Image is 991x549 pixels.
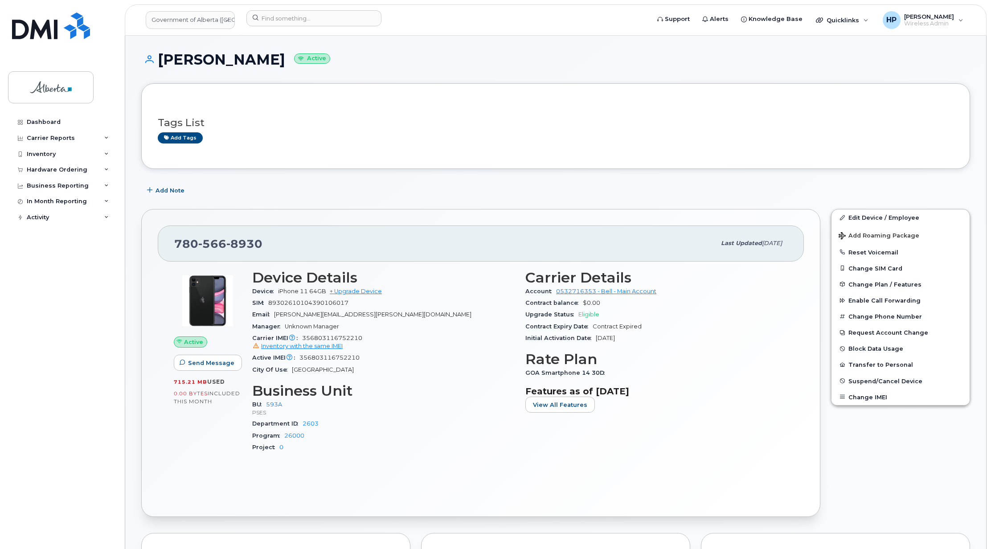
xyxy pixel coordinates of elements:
[831,276,970,292] button: Change Plan / Features
[252,335,515,351] span: 356803116752210
[284,432,304,439] a: 26000
[831,324,970,340] button: Request Account Change
[252,420,303,427] span: Department ID
[294,53,330,64] small: Active
[141,182,192,198] button: Add Note
[330,288,382,295] a: + Upgrade Device
[252,288,278,295] span: Device
[174,390,208,397] span: 0.00 Bytes
[174,237,262,250] span: 780
[252,409,515,416] p: PSES
[593,323,642,330] span: Contract Expired
[831,373,970,389] button: Suspend/Cancel Device
[525,270,788,286] h3: Carrier Details
[303,420,319,427] a: 2603
[279,444,283,451] a: 0
[252,432,284,439] span: Program
[252,311,274,318] span: Email
[583,299,600,306] span: $0.00
[831,308,970,324] button: Change Phone Number
[525,335,596,341] span: Initial Activation Date
[174,379,207,385] span: 715.21 MB
[525,311,578,318] span: Upgrade Status
[252,299,268,306] span: SIM
[198,237,226,250] span: 566
[252,383,515,399] h3: Business Unit
[252,444,279,451] span: Project
[141,52,970,67] h1: [PERSON_NAME]
[525,288,556,295] span: Account
[252,401,266,408] span: BU
[831,260,970,276] button: Change SIM Card
[525,299,583,306] span: Contract balance
[831,226,970,244] button: Add Roaming Package
[721,240,762,246] span: Last updated
[184,338,203,346] span: Active
[556,288,656,295] a: 0532716353 - Bell - Main Account
[158,117,954,128] h3: Tags List
[252,270,515,286] h3: Device Details
[252,323,285,330] span: Manager
[158,132,203,143] a: Add tags
[831,389,970,405] button: Change IMEI
[831,292,970,308] button: Enable Call Forwarding
[831,340,970,356] button: Block Data Usage
[252,354,299,361] span: Active IMEI
[533,401,587,409] span: View All Features
[525,386,788,397] h3: Features as of [DATE]
[831,356,970,373] button: Transfer to Personal
[525,351,788,367] h3: Rate Plan
[174,390,240,405] span: included this month
[292,366,354,373] span: [GEOGRAPHIC_DATA]
[839,232,919,241] span: Add Roaming Package
[299,354,360,361] span: 356803116752210
[252,366,292,373] span: City Of Use
[596,335,615,341] span: [DATE]
[285,323,339,330] span: Unknown Manager
[207,378,225,385] span: used
[525,397,595,413] button: View All Features
[226,237,262,250] span: 8930
[188,359,234,367] span: Send Message
[578,311,599,318] span: Eligible
[831,209,970,225] a: Edit Device / Employee
[831,244,970,260] button: Reset Voicemail
[762,240,782,246] span: [DATE]
[278,288,326,295] span: iPhone 11 64GB
[261,343,343,349] span: Inventory with the same IMEI
[266,401,282,408] a: 593A
[848,281,921,287] span: Change Plan / Features
[848,297,921,304] span: Enable Call Forwarding
[156,186,184,195] span: Add Note
[525,369,609,376] span: GOA Smartphone 14 30D
[268,299,348,306] span: 89302610104390106017
[181,274,234,328] img: iPhone_11.jpg
[252,343,343,349] a: Inventory with the same IMEI
[252,335,302,341] span: Carrier IMEI
[848,377,922,384] span: Suspend/Cancel Device
[525,323,593,330] span: Contract Expiry Date
[274,311,471,318] span: [PERSON_NAME][EMAIL_ADDRESS][PERSON_NAME][DOMAIN_NAME]
[174,355,242,371] button: Send Message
